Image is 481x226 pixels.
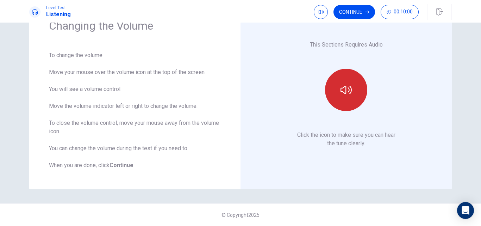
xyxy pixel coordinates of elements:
b: Continue [110,162,133,169]
button: Continue [333,5,375,19]
p: Click the icon to make sure you can hear the tune clearly. [297,131,395,148]
h1: Listening [46,10,71,19]
div: To change the volume: Move your mouse over the volume icon at the top of the screen. You will see... [49,51,221,170]
div: Open Intercom Messenger [457,202,474,219]
p: This Sections Requires Audio [310,41,383,49]
span: 00:10:00 [394,9,413,15]
span: Level Test [46,5,71,10]
span: © Copyright 2025 [221,212,260,218]
h1: Changing the Volume [49,19,221,33]
button: 00:10:00 [381,5,419,19]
